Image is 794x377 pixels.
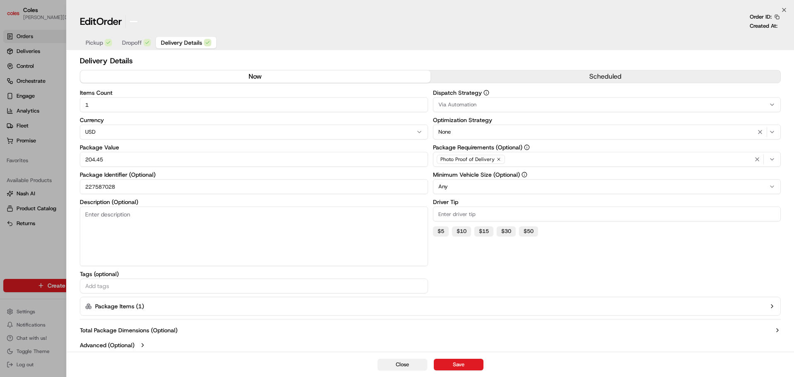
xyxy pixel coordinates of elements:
[80,172,428,178] label: Package Identifier (Optional)
[80,199,428,205] label: Description (Optional)
[95,302,144,310] label: Package Items ( 1 )
[80,152,428,167] input: Enter package value
[80,70,430,83] button: now
[433,199,781,205] label: Driver Tip
[8,121,15,127] div: 📗
[483,90,489,96] button: Dispatch Strategy
[519,226,538,236] button: $50
[433,152,781,167] button: Photo Proof of Delivery
[78,120,133,128] span: API Documentation
[524,144,530,150] button: Package Requirements (Optional)
[8,8,25,25] img: Nash
[58,140,100,146] a: Powered byPylon
[438,101,476,108] span: Via Automation
[80,179,428,194] input: Enter package identifier
[433,172,781,178] label: Minimum Vehicle Size (Optional)
[433,117,781,123] label: Optimization Strategy
[433,207,781,221] input: Enter driver tip
[80,97,428,112] input: Enter items count
[141,82,151,91] button: Start new chat
[80,90,428,96] label: Items Count
[433,144,781,150] label: Package Requirements (Optional)
[70,121,77,127] div: 💻
[5,117,67,132] a: 📗Knowledge Base
[80,297,781,316] button: Package Items (1)
[433,125,781,139] button: None
[440,156,495,163] span: Photo Proof of Delivery
[750,22,777,30] p: Created At:
[80,271,428,277] label: Tags (optional)
[96,15,122,28] span: Order
[84,281,424,291] input: Add tags
[433,90,781,96] label: Dispatch Strategy
[433,226,449,236] button: $5
[474,226,493,236] button: $15
[17,120,63,128] span: Knowledge Base
[80,55,781,67] h2: Delivery Details
[22,53,149,62] input: Got a question? Start typing here...
[430,70,781,83] button: scheduled
[80,15,122,28] h1: Edit
[438,128,451,136] span: None
[67,117,136,132] a: 💻API Documentation
[82,140,100,146] span: Pylon
[122,38,142,47] span: Dropoff
[521,172,527,178] button: Minimum Vehicle Size (Optional)
[8,79,23,94] img: 1736555255976-a54dd68f-1ca7-489b-9aae-adbdc363a1c4
[86,38,103,47] span: Pickup
[161,38,202,47] span: Delivery Details
[28,79,136,87] div: Start new chat
[80,341,781,349] button: Advanced (Optional)
[80,341,134,349] label: Advanced (Optional)
[434,359,483,370] button: Save
[80,326,177,334] label: Total Package Dimensions (Optional)
[497,226,516,236] button: $30
[378,359,427,370] button: Close
[750,13,772,21] p: Order ID:
[28,87,105,94] div: We're available if you need us!
[80,117,428,123] label: Currency
[80,326,781,334] button: Total Package Dimensions (Optional)
[433,97,781,112] button: Via Automation
[80,144,428,150] label: Package Value
[452,226,471,236] button: $10
[8,33,151,46] p: Welcome 👋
